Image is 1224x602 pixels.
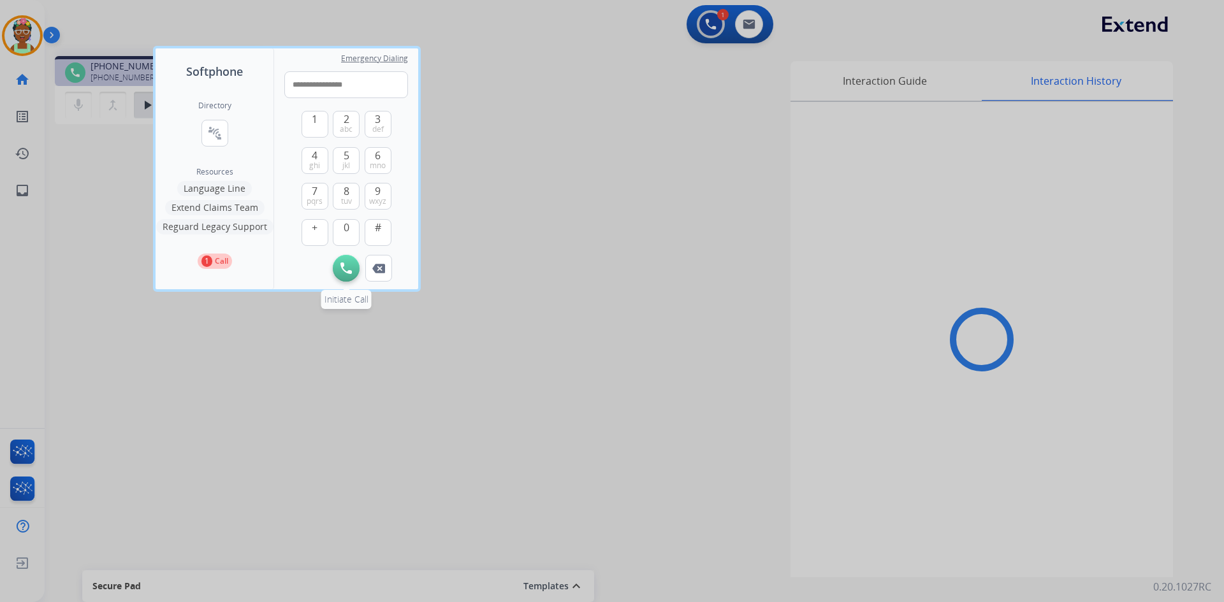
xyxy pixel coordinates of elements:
span: mno [370,161,386,171]
span: jkl [342,161,350,171]
span: 8 [344,183,349,199]
span: Softphone [186,62,243,80]
img: call-button [372,264,385,273]
span: 1 [312,111,317,127]
img: call-button [340,262,352,274]
span: Resources [196,167,233,177]
button: 3def [365,111,391,138]
span: + [312,220,317,235]
p: Call [215,255,228,267]
p: 0.20.1027RC [1153,579,1211,594]
button: 5jkl [333,147,360,174]
span: wxyz [369,196,386,206]
button: 1 [302,111,328,138]
span: # [375,220,381,235]
span: Emergency Dialing [341,54,408,64]
button: 7pqrs [302,183,328,210]
span: 3 [375,111,381,127]
span: Initiate Call [324,293,368,305]
button: Language Line [177,181,252,196]
button: 6mno [365,147,391,174]
span: ghi [309,161,320,171]
span: 0 [344,220,349,235]
button: 8tuv [333,183,360,210]
button: + [302,219,328,246]
button: 0 [333,219,360,246]
button: 4ghi [302,147,328,174]
span: 9 [375,183,381,199]
button: 1Call [198,254,232,269]
span: abc [340,124,353,134]
span: 5 [344,148,349,163]
span: 2 [344,111,349,127]
span: 6 [375,148,381,163]
span: 7 [312,183,317,199]
span: 4 [312,148,317,163]
button: Initiate Call [333,255,360,282]
span: pqrs [307,196,323,206]
mat-icon: connect_without_contact [207,125,222,141]
p: 1 [201,255,212,267]
button: Reguard Legacy Support [156,219,273,234]
button: 2abc [333,111,360,138]
span: tuv [341,196,352,206]
span: def [372,124,384,134]
h2: Directory [198,101,231,111]
button: # [365,219,391,246]
button: Extend Claims Team [165,200,265,215]
button: 9wxyz [365,183,391,210]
